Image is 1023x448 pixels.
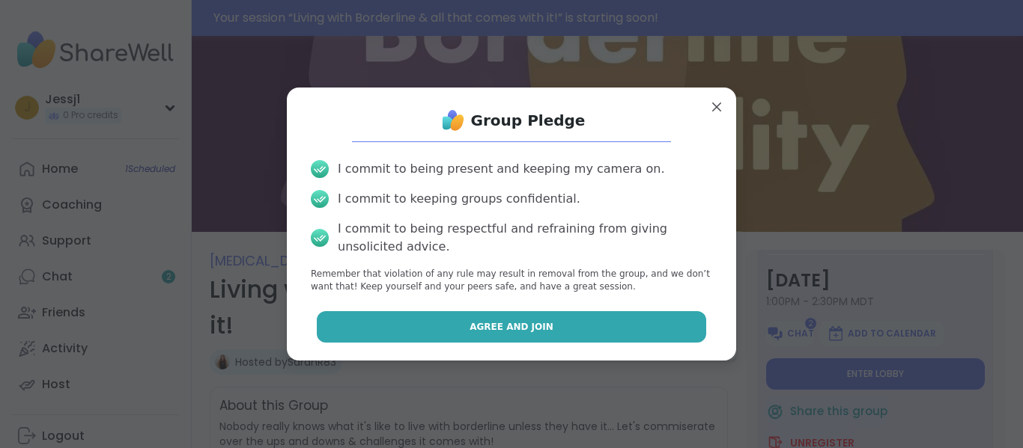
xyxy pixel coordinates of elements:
p: Remember that violation of any rule may result in removal from the group, and we don’t want that!... [311,268,712,293]
div: I commit to being respectful and refraining from giving unsolicited advice. [338,220,712,256]
div: I commit to keeping groups confidential. [338,190,580,208]
div: I commit to being present and keeping my camera on. [338,160,664,178]
span: Agree and Join [470,320,553,334]
h1: Group Pledge [471,110,586,131]
button: Agree and Join [317,311,707,343]
img: ShareWell Logo [438,105,468,135]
